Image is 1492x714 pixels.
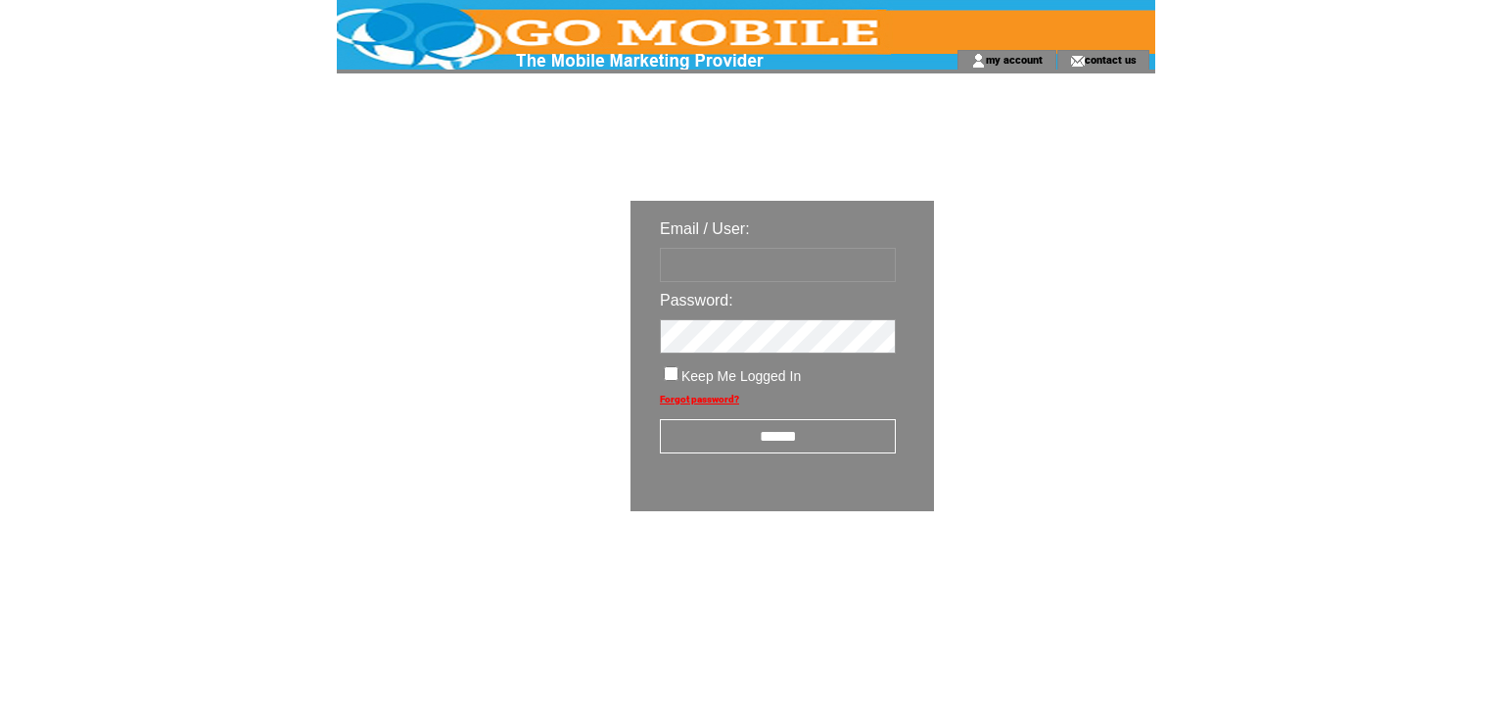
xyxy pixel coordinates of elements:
[986,53,1043,66] a: my account
[660,220,750,237] span: Email / User:
[971,53,986,69] img: account_icon.gif
[1070,53,1085,69] img: contact_us_icon.gif
[991,560,1089,585] img: transparent.png
[660,292,733,309] span: Password:
[660,394,739,405] a: Forgot password?
[1085,53,1137,66] a: contact us
[681,368,801,384] span: Keep Me Logged In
